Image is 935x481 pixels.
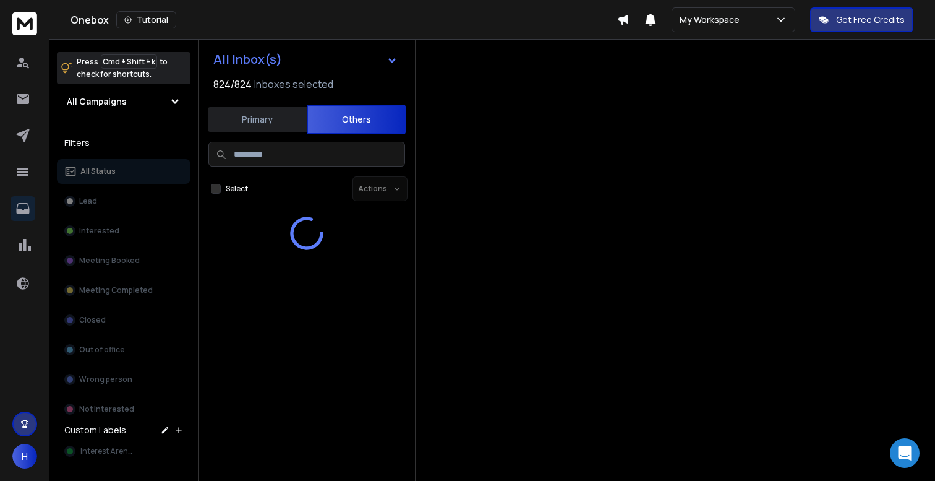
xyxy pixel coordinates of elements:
[70,11,617,28] div: Onebox
[208,106,307,133] button: Primary
[213,53,282,66] h1: All Inbox(s)
[307,105,406,134] button: Others
[12,444,37,469] button: H
[57,134,190,152] h3: Filters
[680,14,745,26] p: My Workspace
[226,184,248,194] label: Select
[57,89,190,114] button: All Campaigns
[203,47,408,72] button: All Inbox(s)
[810,7,913,32] button: Get Free Credits
[77,56,168,80] p: Press to check for shortcuts.
[890,438,920,468] div: Open Intercom Messenger
[836,14,905,26] p: Get Free Credits
[116,11,176,28] button: Tutorial
[64,424,126,436] h3: Custom Labels
[67,95,127,108] h1: All Campaigns
[213,77,252,92] span: 824 / 824
[101,54,157,69] span: Cmd + Shift + k
[254,77,333,92] h3: Inboxes selected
